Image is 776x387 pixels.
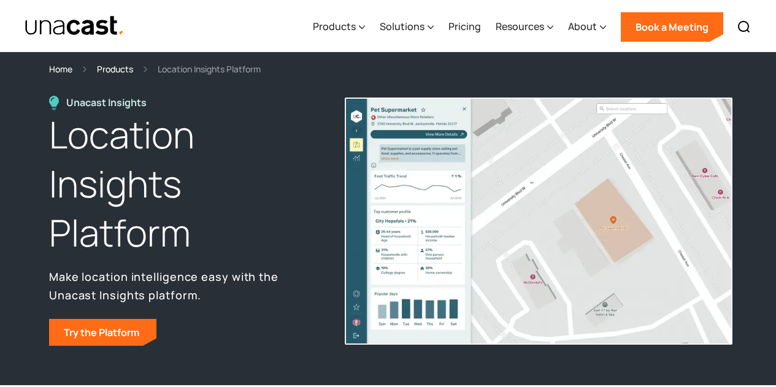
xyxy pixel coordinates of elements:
[158,62,261,76] div: Location Insights Platform
[49,110,320,257] h1: Location Insights Platform
[380,2,434,52] div: Solutions
[25,15,125,37] img: Unacast text logo
[737,20,751,34] img: Search icon
[380,19,424,34] div: Solutions
[49,62,72,76] a: Home
[496,2,553,52] div: Resources
[49,267,320,304] p: Make location intelligence easy with the Unacast Insights platform.
[49,319,156,346] a: Try the Platform
[621,12,723,42] a: Book a Meeting
[97,62,133,76] a: Products
[568,2,606,52] div: About
[49,96,59,110] img: Location Insights Platform icon
[25,15,125,37] a: home
[568,19,597,34] div: About
[313,19,356,34] div: Products
[66,96,153,110] div: Unacast Insights
[313,2,365,52] div: Products
[496,19,544,34] div: Resources
[448,2,481,52] a: Pricing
